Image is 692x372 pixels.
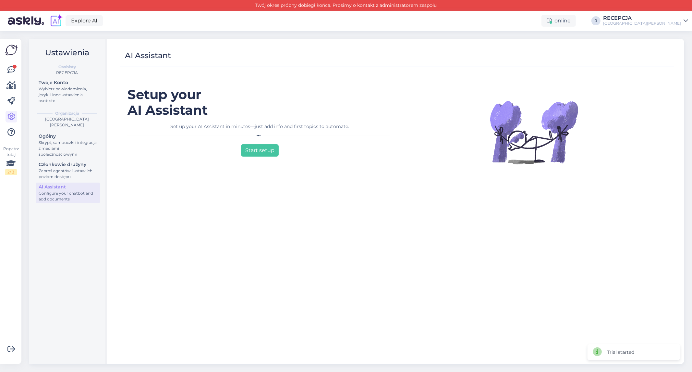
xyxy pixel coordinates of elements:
a: AI AssistantConfigure your chatbot and add documents [36,183,100,203]
a: OgólnySkrypt, samouczki i integracja z mediami społecznościowymi [36,132,100,158]
div: 2 / 3 [5,169,17,175]
b: Organizacja [55,110,79,116]
div: [GEOGRAPHIC_DATA][PERSON_NAME] [603,21,681,26]
div: Configure your chatbot and add documents [39,190,97,202]
img: explore-ai [49,14,63,28]
div: [GEOGRAPHIC_DATA][PERSON_NAME] [34,116,100,128]
div: Wybierz powiadomienia, języki i inne ustawienia osobiste [39,86,97,104]
div: Trial started [607,349,634,356]
div: Twoje Konto [39,79,97,86]
img: Askly Logo [5,44,18,56]
div: AI Assistant [125,49,171,62]
div: Zaproś agentów i ustaw ich poziom dostępu [39,168,97,180]
div: Członkowie drużyny [39,161,97,168]
div: RECEPCJA [603,16,681,21]
div: RECEPCJA [34,70,100,76]
a: RECEPCJA[GEOGRAPHIC_DATA][PERSON_NAME] [603,16,688,26]
h2: Ustawienia [34,46,100,59]
b: Osobisty [58,64,76,70]
div: Popatrz tutaj [5,146,17,175]
a: Członkowie drużynyZaproś agentów i ustaw ich poziom dostępu [36,160,100,181]
div: online [541,15,576,27]
button: Start setup [241,144,279,157]
div: Ogólny [39,133,97,140]
div: Skrypt, samouczki i integracja z mediami społecznościowymi [39,140,97,157]
a: Twoje KontoWybierz powiadomienia, języki i inne ustawienia osobiste [36,78,100,105]
img: Illustration [489,87,579,178]
div: AI Assistant [39,184,97,190]
div: R [591,16,601,25]
div: Set up your AI Assistant in minutes—just add info and first topics to automate. [127,123,392,130]
h1: Setup your AI Assistant [127,87,392,118]
a: Explore AI [66,15,103,26]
